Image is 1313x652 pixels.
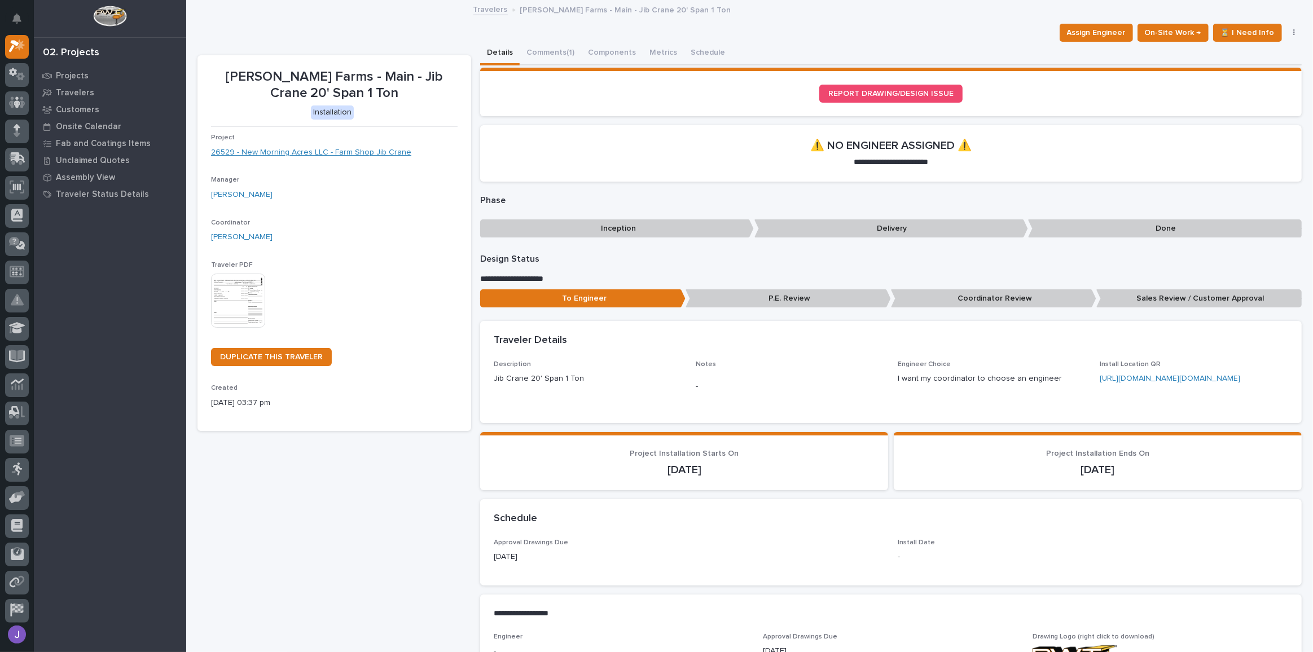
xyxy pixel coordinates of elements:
[520,42,581,65] button: Comments (1)
[1067,26,1126,39] span: Assign Engineer
[34,101,186,118] a: Customers
[34,152,186,169] a: Unclaimed Quotes
[898,539,935,546] span: Install Date
[480,219,754,238] p: Inception
[763,633,837,640] span: Approval Drawings Due
[581,42,643,65] button: Components
[1100,361,1161,368] span: Install Location QR
[684,42,732,65] button: Schedule
[34,84,186,101] a: Travelers
[56,139,151,149] p: Fab and Coatings Items
[56,190,149,200] p: Traveler Status Details
[211,69,458,102] p: [PERSON_NAME] Farms - Main - Jib Crane 20' Span 1 Ton
[34,169,186,186] a: Assembly View
[211,147,411,158] a: 26529 - New Morning Acres LLC - Farm Shop Jib Crane
[34,67,186,84] a: Projects
[56,88,94,98] p: Travelers
[14,14,29,32] div: Notifications
[211,219,250,226] span: Coordinator
[828,90,954,98] span: REPORT DRAWING/DESIGN ISSUE
[211,177,239,183] span: Manager
[696,361,716,368] span: Notes
[1028,219,1302,238] p: Done
[211,348,332,366] a: DUPLICATE THIS TRAVELER
[220,353,323,361] span: DUPLICATE THIS TRAVELER
[1096,289,1302,308] p: Sales Review / Customer Approval
[311,105,354,120] div: Installation
[1145,26,1201,39] span: On-Site Work →
[480,42,520,65] button: Details
[494,551,884,563] p: [DATE]
[819,85,963,103] a: REPORT DRAWING/DESIGN ISSUE
[643,42,684,65] button: Metrics
[1138,24,1209,42] button: On-Site Work →
[56,122,121,132] p: Onsite Calendar
[630,450,739,457] span: Project Installation Starts On
[56,105,99,115] p: Customers
[1046,450,1149,457] span: Project Installation Ends On
[1100,375,1240,382] a: [URL][DOMAIN_NAME][DOMAIN_NAME]
[810,139,972,152] h2: ⚠️ NO ENGINEER ASSIGNED ⚠️
[1220,26,1275,39] span: ⏳ I Need Info
[494,513,537,525] h2: Schedule
[211,231,273,243] a: [PERSON_NAME]
[898,551,1288,563] p: -
[480,289,686,308] p: To Engineer
[520,3,731,15] p: [PERSON_NAME] Farms - Main - Jib Crane 20' Span 1 Ton
[473,2,508,15] a: Travelers
[5,7,29,30] button: Notifications
[34,118,186,135] a: Onsite Calendar
[494,373,682,385] p: Jib Crane 20' Span 1 Ton
[211,385,238,391] span: Created
[43,47,99,59] div: 02. Projects
[211,134,235,141] span: Project
[34,135,186,152] a: Fab and Coatings Items
[480,254,1302,265] p: Design Status
[1060,24,1133,42] button: Assign Engineer
[686,289,891,308] p: P.E. Review
[93,6,126,27] img: Workspace Logo
[480,195,1302,206] p: Phase
[494,463,875,477] p: [DATE]
[898,361,951,368] span: Engineer Choice
[494,334,567,347] h2: Traveler Details
[211,397,458,409] p: [DATE] 03:37 pm
[898,373,1086,385] p: I want my coordinator to choose an engineer
[211,262,253,268] span: Traveler PDF
[56,71,89,81] p: Projects
[56,156,130,166] p: Unclaimed Quotes
[696,381,884,393] p: -
[1033,633,1155,640] span: Drawing Logo (right click to download)
[211,189,273,201] a: [PERSON_NAME]
[494,361,531,368] span: Description
[494,539,568,546] span: Approval Drawings Due
[5,623,29,646] button: users-avatar
[1213,24,1282,42] button: ⏳ I Need Info
[34,186,186,202] a: Traveler Status Details
[56,173,115,183] p: Assembly View
[907,463,1288,477] p: [DATE]
[891,289,1096,308] p: Coordinator Review
[494,633,522,640] span: Engineer
[754,219,1028,238] p: Delivery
